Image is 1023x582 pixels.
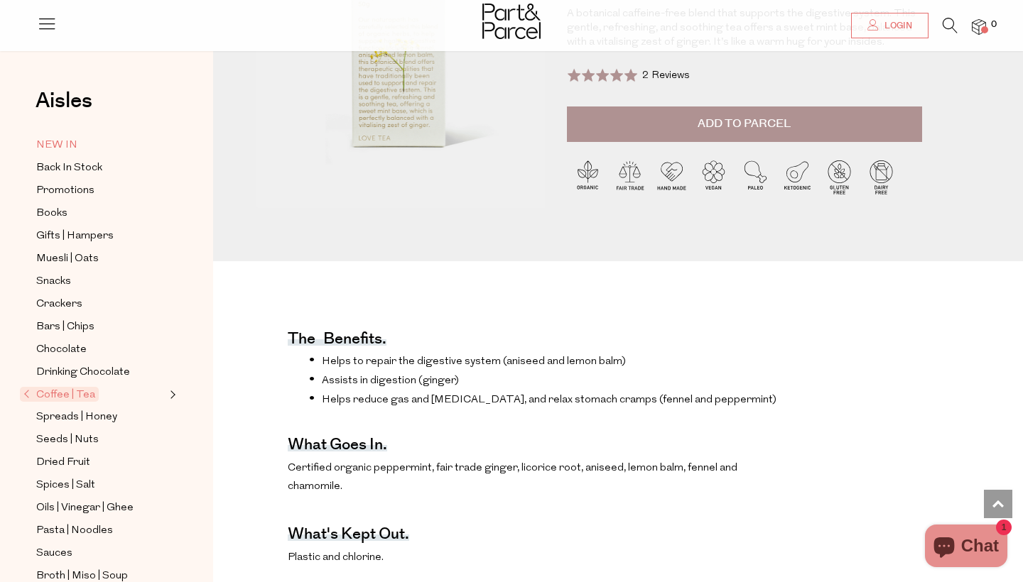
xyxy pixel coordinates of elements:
[288,531,409,541] h4: What's kept out.
[36,159,166,177] a: Back In Stock
[36,522,166,539] a: Pasta | Noodles
[36,499,166,517] a: Oils | Vinegar | Ghee
[972,19,986,34] a: 0
[36,228,114,245] span: Gifts | Hampers
[921,525,1012,571] inbox-online-store-chat: Shopify online store chat
[36,295,166,313] a: Crackers
[735,156,776,198] img: P_P-ICONS-Live_Bec_V11_Paleo.svg
[987,18,1000,31] span: 0
[23,386,166,403] a: Coffee | Tea
[20,387,99,402] span: Coffee | Tea
[36,160,102,177] span: Back In Stock
[36,341,87,358] span: Chocolate
[36,454,90,471] span: Dried Fruit
[698,116,791,132] span: Add to Parcel
[693,156,735,198] img: P_P-ICONS-Live_Bec_V11_Vegan.svg
[609,156,651,198] img: P_P-ICONS-Live_Bec_V11_Fair_Trade.svg
[776,156,818,198] img: P_P-ICONS-Live_Bec_V11_Ketogenic.svg
[36,182,166,199] a: Promotions
[288,459,784,495] p: Certified organic peppermint, fair trade ginger, licorice root, aniseed, lemon balm, fennel and c...
[651,156,693,198] img: P_P-ICONS-Live_Bec_V11_Handmade.svg
[36,477,95,494] span: Spices | Salt
[36,318,166,336] a: Bars | Chips
[288,441,387,451] h4: What goes in.
[288,549,784,567] p: Plastic and chlorine.
[36,204,166,222] a: Books
[36,408,166,426] a: Spreads | Honey
[36,137,77,154] span: NEW IN
[36,273,166,290] a: Snacks
[567,106,922,142] button: Add to Parcel
[36,522,113,539] span: Pasta | Noodles
[36,273,71,290] span: Snacks
[309,392,784,406] li: Helps reduce gas and [MEDICAL_DATA], and relax stomach cramps (fennel and peppermint)
[36,500,134,517] span: Oils | Vinegar | Ghee
[309,353,784,368] li: Helps to repair the digestive system (aniseed and lemon balm)
[36,250,166,268] a: Muesli | Oats
[36,85,92,116] span: Aisles
[36,432,99,449] span: Seeds | Nuts
[36,296,82,313] span: Crackers
[36,544,166,562] a: Sauces
[482,4,541,39] img: Part&Parcel
[36,182,94,199] span: Promotions
[36,251,99,268] span: Muesli | Oats
[36,205,67,222] span: Books
[851,13,929,38] a: Login
[860,156,902,198] img: P_P-ICONS-Live_Bec_V11_Dairy_Free.svg
[36,454,166,471] a: Dried Fruit
[36,409,117,426] span: Spreads | Honey
[818,156,860,198] img: P_P-ICONS-Live_Bec_V11_Gluten_Free.svg
[166,386,176,403] button: Expand/Collapse Coffee | Tea
[36,319,94,336] span: Bars | Chips
[36,227,166,245] a: Gifts | Hampers
[36,341,166,358] a: Chocolate
[36,363,166,381] a: Drinking Chocolate
[36,364,130,381] span: Drinking Chocolate
[567,156,609,198] img: P_P-ICONS-Live_Bec_V11_Organic.svg
[36,476,166,494] a: Spices | Salt
[36,545,72,562] span: Sauces
[309,373,784,387] li: Assists in digestion (ginger)
[642,70,690,81] span: 2 Reviews
[36,431,166,449] a: Seeds | Nuts
[881,20,912,32] span: Login
[288,336,386,346] h4: The benefits.
[36,136,166,154] a: NEW IN
[36,90,92,126] a: Aisles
